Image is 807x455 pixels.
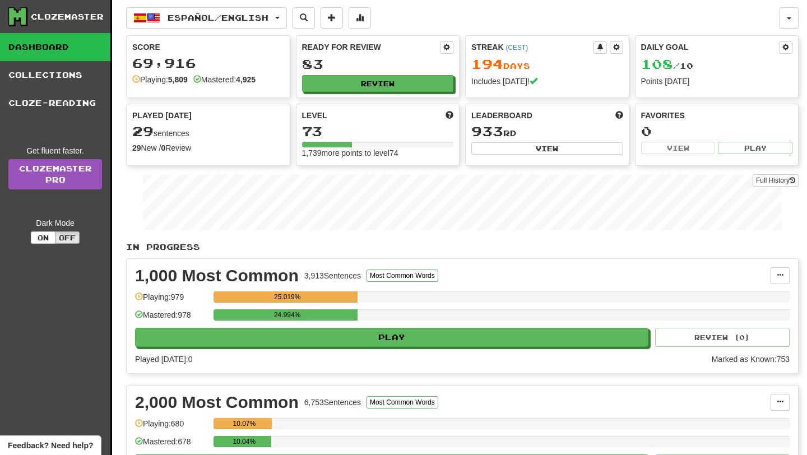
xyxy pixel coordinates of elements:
div: 25.019% [217,291,358,303]
strong: 4,925 [236,75,256,84]
button: Most Common Words [367,270,438,282]
div: Dark Mode [8,217,102,229]
div: Points [DATE] [641,76,793,87]
div: 73 [302,124,454,138]
div: Clozemaster [31,11,104,22]
div: Includes [DATE]! [471,76,623,87]
button: View [471,142,623,155]
span: Español / English [168,13,268,22]
button: Full History [753,174,799,187]
div: Mastered: 678 [135,436,208,454]
div: 2,000 Most Common [135,394,299,411]
div: 10.07% [217,418,271,429]
div: Day s [471,57,623,72]
button: Review (0) [655,328,790,347]
div: Get fluent faster. [8,145,102,156]
div: Favorites [641,110,793,121]
span: Score more points to level up [446,110,453,121]
button: Most Common Words [367,396,438,408]
span: Open feedback widget [8,440,93,451]
button: Play [718,142,792,154]
button: Español/English [126,7,287,29]
a: (CEST) [505,44,528,52]
a: ClozemasterPro [8,159,102,189]
button: More stats [349,7,371,29]
span: Level [302,110,327,121]
div: Playing: 979 [135,291,208,310]
span: 933 [471,123,503,139]
strong: 0 [161,143,165,152]
div: Marked as Known: 753 [712,354,790,365]
div: 10.04% [217,436,271,447]
div: New / Review [132,142,284,154]
span: 29 [132,123,154,139]
button: On [31,231,55,244]
div: 1,000 Most Common [135,267,299,284]
button: Review [302,75,454,92]
span: Leaderboard [471,110,532,121]
span: 194 [471,56,503,72]
p: In Progress [126,242,799,253]
div: 6,753 Sentences [304,397,361,408]
div: 1,739 more points to level 74 [302,147,454,159]
button: Search sentences [293,7,315,29]
div: Playing: [132,74,188,85]
strong: 5,809 [168,75,188,84]
span: This week in points, UTC [615,110,623,121]
div: 83 [302,57,454,71]
div: sentences [132,124,284,139]
span: Played [DATE]: 0 [135,355,192,364]
button: Play [135,328,648,347]
div: Daily Goal [641,41,780,54]
div: 0 [641,124,793,138]
div: Score [132,41,284,53]
div: 24.994% [217,309,358,321]
div: Mastered: [193,74,256,85]
strong: 29 [132,143,141,152]
div: 3,913 Sentences [304,270,361,281]
span: Played [DATE] [132,110,192,121]
div: rd [471,124,623,139]
span: / 10 [641,61,693,71]
button: Add sentence to collection [321,7,343,29]
div: Playing: 680 [135,418,208,437]
button: Off [55,231,80,244]
div: Ready for Review [302,41,440,53]
div: Mastered: 978 [135,309,208,328]
div: 69,916 [132,56,284,70]
button: View [641,142,716,154]
span: 108 [641,56,673,72]
div: Streak [471,41,593,53]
